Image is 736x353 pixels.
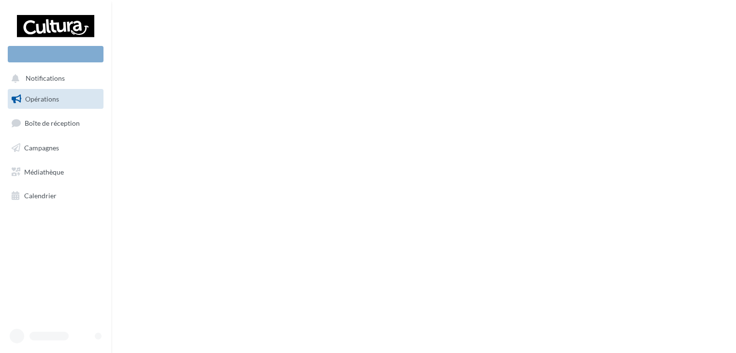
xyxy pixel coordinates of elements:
span: Notifications [26,74,65,83]
span: Médiathèque [24,167,64,176]
div: Nouvelle campagne [8,46,103,62]
a: Médiathèque [6,162,105,182]
span: Opérations [25,95,59,103]
span: Calendrier [24,191,57,200]
span: Campagnes [24,144,59,152]
a: Opérations [6,89,105,109]
a: Campagnes [6,138,105,158]
a: Boîte de réception [6,113,105,133]
a: Calendrier [6,186,105,206]
span: Boîte de réception [25,119,80,127]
